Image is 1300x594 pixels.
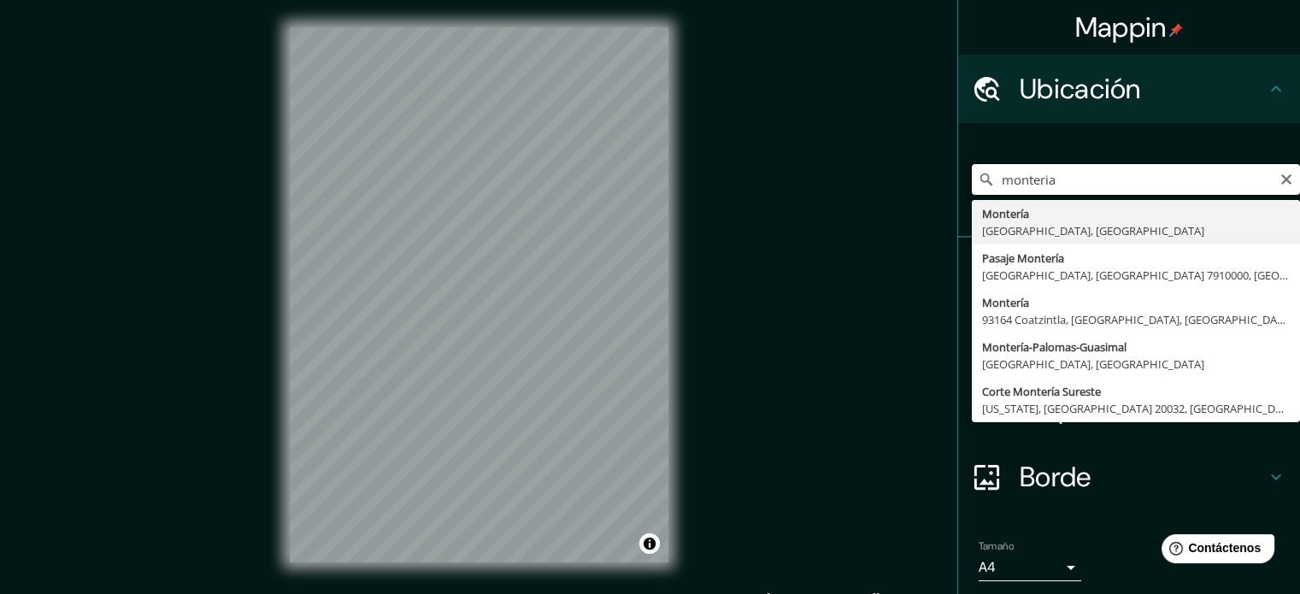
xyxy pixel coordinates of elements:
[982,384,1101,399] font: Corte Montería Sureste
[982,250,1064,266] font: Pasaje Montería
[972,164,1300,195] input: Elige tu ciudad o zona
[290,27,668,562] canvas: Mapa
[958,306,1300,374] div: Estilo
[982,339,1126,355] font: Montería-Palomas-Guasimal
[982,223,1204,238] font: [GEOGRAPHIC_DATA], [GEOGRAPHIC_DATA]
[982,401,1298,416] font: [US_STATE], [GEOGRAPHIC_DATA] 20032, [GEOGRAPHIC_DATA]
[639,533,660,554] button: Activar o desactivar atribución
[958,238,1300,306] div: Patas
[979,539,1014,553] font: Tamaño
[1148,527,1281,575] iframe: Lanzador de widgets de ayuda
[958,443,1300,511] div: Borde
[1169,23,1183,37] img: pin-icon.png
[1279,170,1293,186] button: Claro
[979,558,996,576] font: A4
[982,206,1029,221] font: Montería
[1020,71,1141,107] font: Ubicación
[1020,459,1091,495] font: Borde
[982,295,1029,310] font: Montería
[958,374,1300,443] div: Disposición
[982,312,1293,327] font: 93164 Coatzintla, [GEOGRAPHIC_DATA], [GEOGRAPHIC_DATA]
[982,356,1204,372] font: [GEOGRAPHIC_DATA], [GEOGRAPHIC_DATA]
[979,554,1081,581] div: A4
[1075,9,1167,45] font: Mappin
[958,55,1300,123] div: Ubicación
